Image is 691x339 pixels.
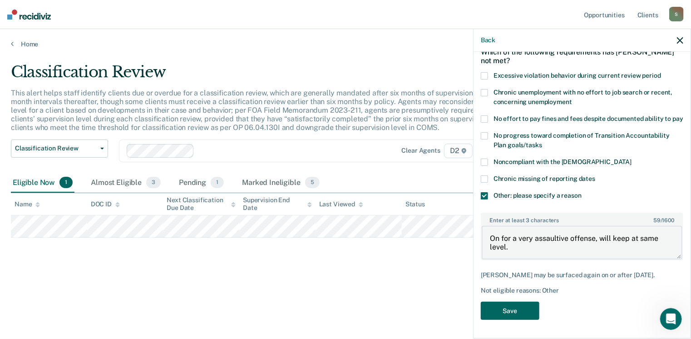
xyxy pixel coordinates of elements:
div: Almost Eligible [89,173,163,193]
div: DOC ID [91,200,120,208]
span: 1 [211,177,224,189]
button: Save [481,302,539,320]
span: 1 [59,177,73,189]
div: Next Classification Due Date [167,196,236,212]
iframe: Intercom live chat [660,308,682,330]
div: S [669,7,684,21]
span: Excessive violation behavior during current review period [494,72,661,79]
div: Supervision End Date [243,196,312,212]
div: Marked Ineligible [240,173,321,193]
div: Classification Review [11,63,529,89]
span: Chronic unemployment with no effort to job search or recent, concerning unemployment [494,89,673,105]
label: Enter at least 3 characters [482,214,682,224]
div: Eligible Now [11,173,74,193]
div: Not eligible reasons: Other [481,287,683,294]
span: Chronic missing of reporting dates [494,175,595,182]
a: Home [11,40,680,48]
div: Which of the following requirements has [PERSON_NAME] not met? [481,40,683,72]
div: Status [405,200,425,208]
div: Clear agents [402,147,440,155]
textarea: On for a very assaultive offense, will keep at same level. [482,226,682,259]
span: Classification Review [15,145,97,152]
div: Last Viewed [319,200,363,208]
span: No progress toward completion of Transition Accountability Plan goals/tasks [494,132,670,149]
p: This alert helps staff identify clients due or overdue for a classification review, which are gen... [11,89,527,132]
img: Recidiviz [7,10,51,20]
span: 59 [653,217,661,224]
button: Back [481,36,495,44]
span: 5 [305,177,320,189]
div: [PERSON_NAME] may be surfaced again on or after [DATE]. [481,271,683,279]
span: / 1600 [653,217,674,224]
span: Noncompliant with the [DEMOGRAPHIC_DATA] [494,158,632,165]
span: D2 [444,144,473,158]
div: Pending [177,173,226,193]
span: 3 [146,177,161,189]
span: No effort to pay fines and fees despite documented ability to pay [494,115,683,122]
span: Other: please specify a reason [494,192,582,199]
div: Name [15,200,40,208]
